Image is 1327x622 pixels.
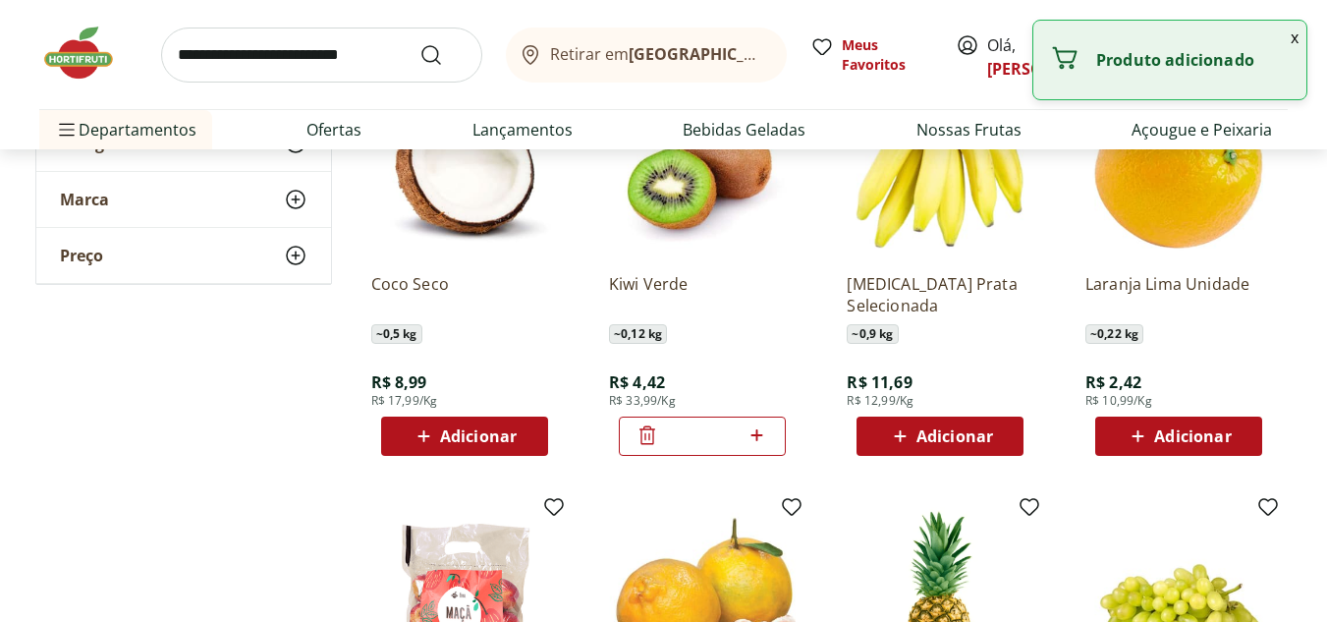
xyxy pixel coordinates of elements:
[857,417,1023,456] button: Adicionar
[1085,71,1272,257] img: Laranja Lima Unidade
[847,71,1033,257] img: Banan Prata Selecionada
[55,106,196,153] span: Departamentos
[472,118,573,141] a: Lançamentos
[306,118,361,141] a: Ofertas
[1096,50,1291,70] p: Produto adicionado
[371,71,558,257] img: Coco Seco
[847,273,1033,316] a: [MEDICAL_DATA] Prata Selecionada
[609,393,676,409] span: R$ 33,99/Kg
[1283,21,1306,54] button: Fechar notificação
[987,33,1075,81] span: Olá,
[1085,273,1272,316] a: Laranja Lima Unidade
[916,428,993,444] span: Adicionar
[55,106,79,153] button: Menu
[36,172,331,227] button: Marca
[847,393,913,409] span: R$ 12,99/Kg
[1154,428,1231,444] span: Adicionar
[629,43,960,65] b: [GEOGRAPHIC_DATA]/[GEOGRAPHIC_DATA]
[371,371,427,393] span: R$ 8,99
[371,324,422,344] span: ~ 0,5 kg
[506,28,787,83] button: Retirar em[GEOGRAPHIC_DATA]/[GEOGRAPHIC_DATA]
[847,371,912,393] span: R$ 11,69
[550,45,767,63] span: Retirar em
[440,428,517,444] span: Adicionar
[39,24,138,83] img: Hortifruti
[609,273,796,316] a: Kiwi Verde
[381,417,548,456] button: Adicionar
[419,43,467,67] button: Submit Search
[371,393,438,409] span: R$ 17,99/Kg
[1085,324,1143,344] span: ~ 0,22 kg
[810,35,932,75] a: Meus Favoritos
[609,71,796,257] img: Kiwi Verde
[371,273,558,316] a: Coco Seco
[36,228,331,283] button: Preço
[916,118,1022,141] a: Nossas Frutas
[60,190,109,209] span: Marca
[1085,393,1152,409] span: R$ 10,99/Kg
[847,324,898,344] span: ~ 0,9 kg
[1095,417,1262,456] button: Adicionar
[60,246,103,265] span: Preço
[609,324,667,344] span: ~ 0,12 kg
[987,58,1115,80] a: [PERSON_NAME]
[161,28,482,83] input: search
[609,371,665,393] span: R$ 4,42
[1085,371,1141,393] span: R$ 2,42
[1132,118,1272,141] a: Açougue e Peixaria
[683,118,805,141] a: Bebidas Geladas
[842,35,932,75] span: Meus Favoritos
